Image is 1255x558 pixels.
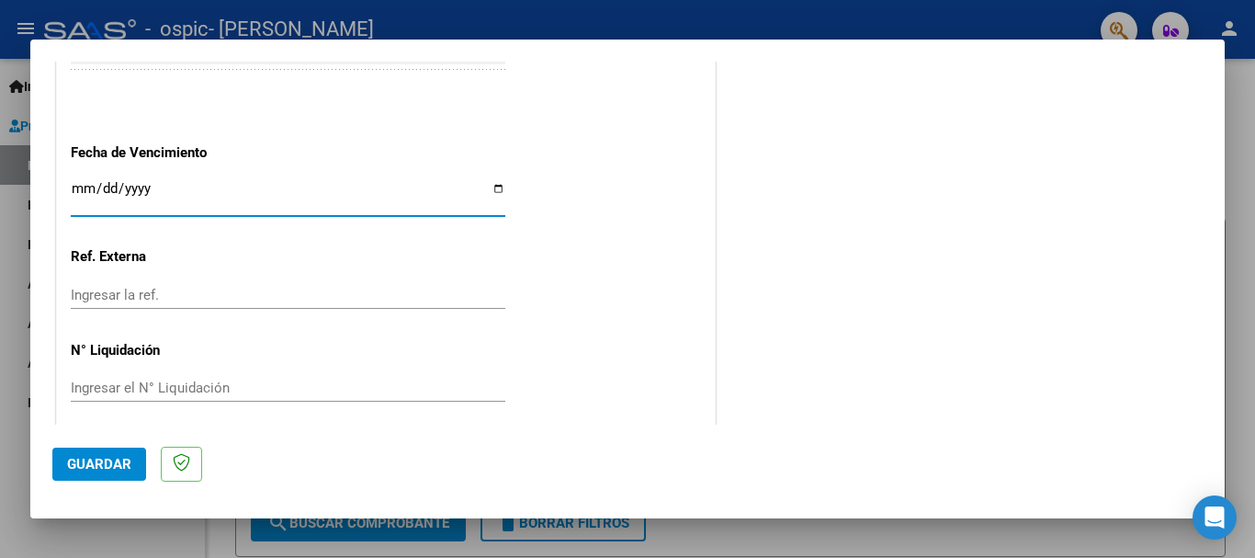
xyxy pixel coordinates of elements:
[71,246,260,268] p: Ref. Externa
[52,448,146,481] button: Guardar
[67,456,131,473] span: Guardar
[71,340,260,361] p: N° Liquidación
[1193,495,1237,540] div: Open Intercom Messenger
[71,142,260,164] p: Fecha de Vencimiento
